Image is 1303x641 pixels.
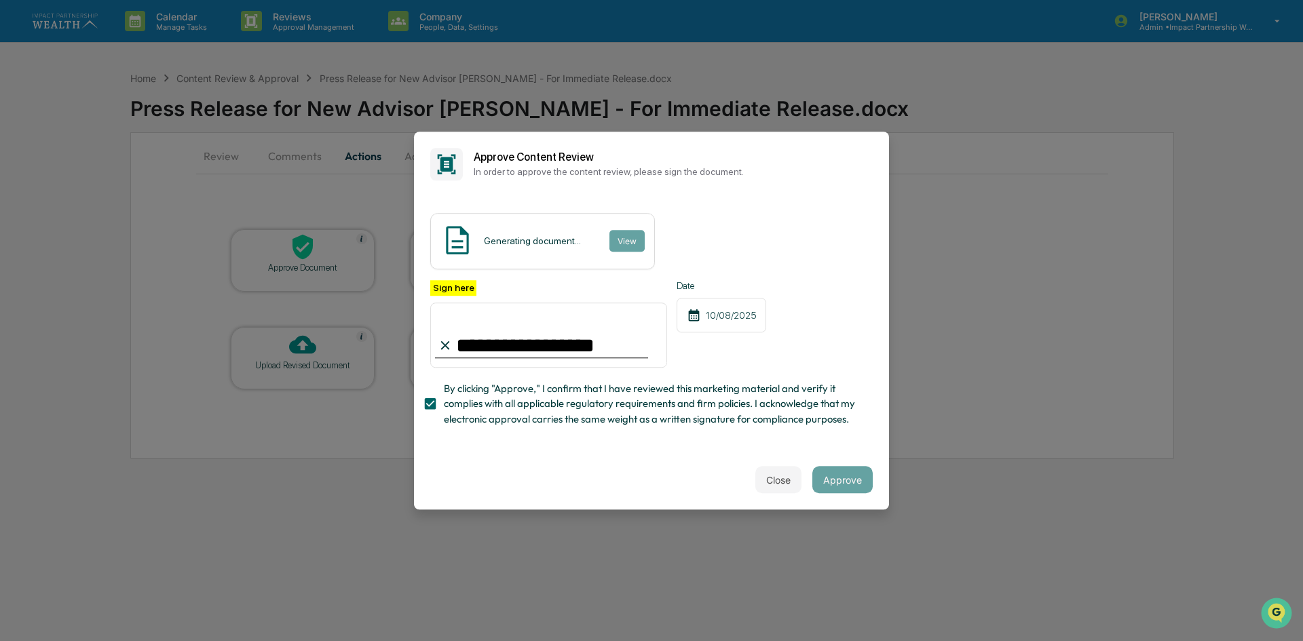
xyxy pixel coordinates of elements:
button: Start new chat [231,108,247,124]
span: Preclearance [27,171,88,184]
img: 1746055101610-c473b297-6a78-478c-a979-82029cc54cd1 [14,104,38,128]
div: 🔎 [14,198,24,209]
button: Approve [812,466,873,493]
img: Document Icon [440,223,474,257]
a: Powered byPylon [96,229,164,240]
button: Close [755,466,801,493]
span: By clicking "Approve," I confirm that I have reviewed this marketing material and verify it compl... [444,381,862,427]
span: Data Lookup [27,197,86,210]
a: 🗄️Attestations [93,166,174,190]
div: We're available if you need us! [46,117,172,128]
div: 🖐️ [14,172,24,183]
button: View [609,230,645,252]
a: 🔎Data Lookup [8,191,91,216]
div: 🗄️ [98,172,109,183]
p: In order to approve the content review, please sign the document. [474,166,873,177]
div: Start new chat [46,104,223,117]
h2: Approve Content Review [474,151,873,163]
div: 10/08/2025 [677,298,766,332]
label: Sign here [430,280,476,296]
div: Generating document... [484,235,581,246]
a: 🖐️Preclearance [8,166,93,190]
p: How can we help? [14,28,247,50]
iframe: Open customer support [1260,596,1296,633]
label: Date [677,280,766,291]
span: Pylon [135,230,164,240]
span: Attestations [112,171,168,184]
